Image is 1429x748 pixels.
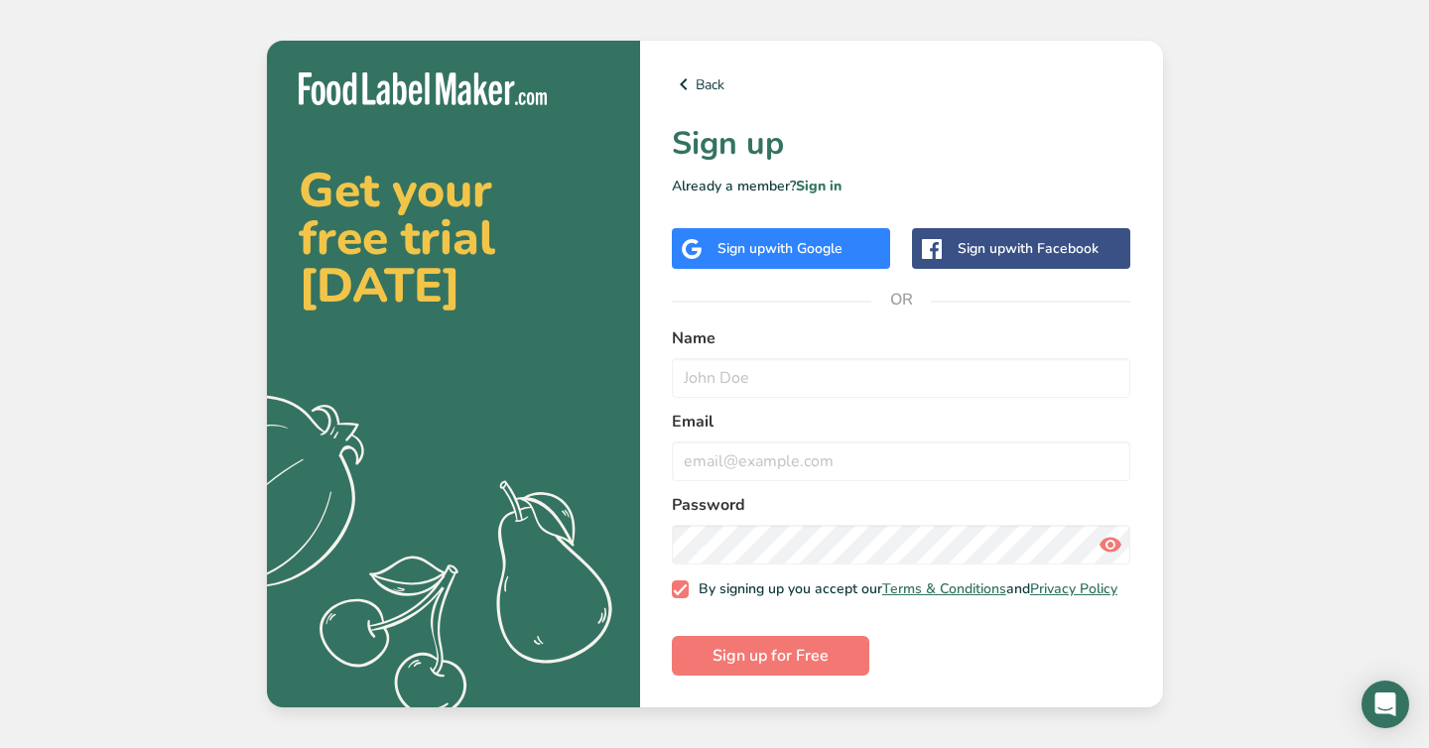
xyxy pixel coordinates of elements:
[672,326,1131,350] label: Name
[871,270,931,329] span: OR
[796,177,842,195] a: Sign in
[1030,579,1117,598] a: Privacy Policy
[672,176,1131,196] p: Already a member?
[1362,681,1409,728] div: Open Intercom Messenger
[958,238,1099,259] div: Sign up
[882,579,1006,598] a: Terms & Conditions
[672,410,1131,434] label: Email
[717,238,843,259] div: Sign up
[672,493,1131,517] label: Password
[713,644,829,668] span: Sign up for Free
[672,120,1131,168] h1: Sign up
[672,636,869,676] button: Sign up for Free
[672,441,1131,481] input: email@example.com
[299,167,608,310] h2: Get your free trial [DATE]
[765,239,843,258] span: with Google
[689,580,1117,598] span: By signing up you accept our and
[1005,239,1099,258] span: with Facebook
[299,72,547,105] img: Food Label Maker
[672,72,1131,96] a: Back
[672,358,1131,398] input: John Doe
